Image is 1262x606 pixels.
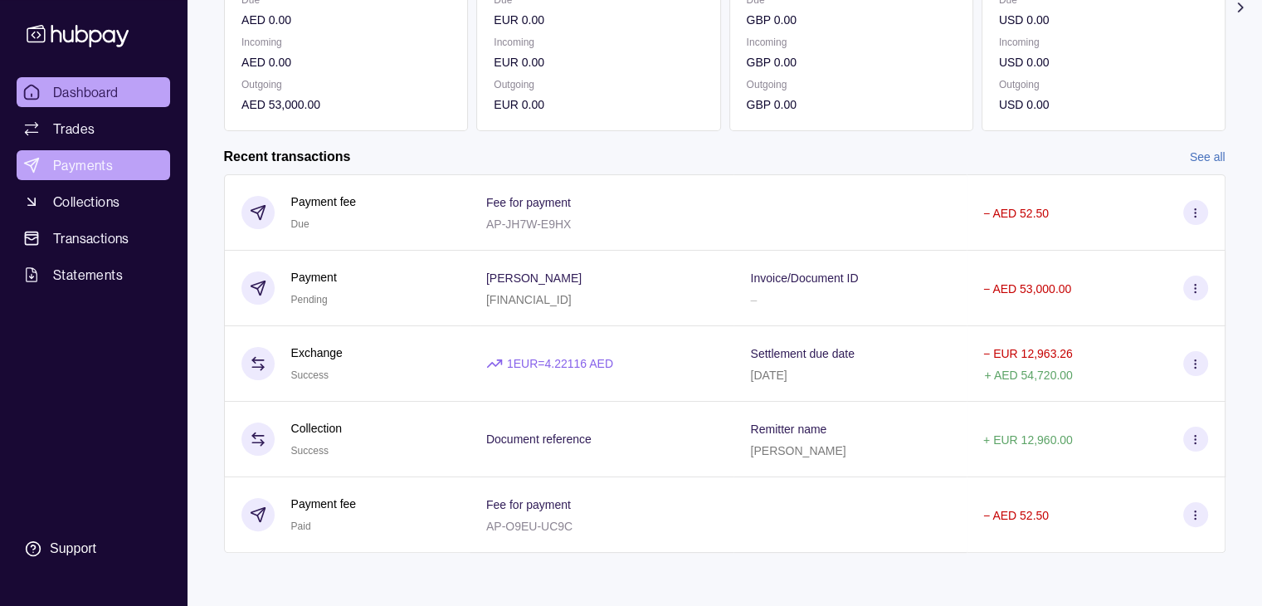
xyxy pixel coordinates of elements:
[241,53,451,71] p: AED 0.00
[53,228,129,248] span: Transactions
[53,82,119,102] span: Dashboard
[750,423,826,436] p: Remitter name
[53,265,123,285] span: Statements
[53,192,119,212] span: Collections
[750,369,787,382] p: [DATE]
[53,119,95,139] span: Trades
[983,207,1049,220] p: − AED 52.50
[291,268,337,286] p: Payment
[291,445,329,457] span: Success
[291,193,357,211] p: Payment fee
[486,498,571,511] p: Fee for payment
[998,95,1207,114] p: USD 0.00
[241,95,451,114] p: AED 53,000.00
[17,531,170,566] a: Support
[291,369,329,381] span: Success
[984,369,1072,382] p: + AED 54,720.00
[983,347,1073,360] p: − EUR 12,963.26
[983,433,1073,447] p: + EUR 12,960.00
[50,540,96,558] div: Support
[494,33,703,51] p: Incoming
[750,271,858,285] p: Invoice/Document ID
[224,148,351,166] h2: Recent transactions
[486,520,573,533] p: AP-O9EU-UC9C
[17,187,170,217] a: Collections
[746,95,955,114] p: GBP 0.00
[486,271,582,285] p: [PERSON_NAME]
[291,218,309,230] span: Due
[750,347,854,360] p: Settlement due date
[494,76,703,94] p: Outgoing
[17,150,170,180] a: Payments
[494,53,703,71] p: EUR 0.00
[241,76,451,94] p: Outgoing
[53,155,113,175] span: Payments
[746,11,955,29] p: GBP 0.00
[494,95,703,114] p: EUR 0.00
[291,495,357,513] p: Payment fee
[291,520,311,532] span: Paid
[486,293,572,306] p: [FINANCIAL_ID]
[241,33,451,51] p: Incoming
[291,419,342,437] p: Collection
[983,509,1049,522] p: − AED 52.50
[507,354,613,373] p: 1 EUR = 4.22116 AED
[746,76,955,94] p: Outgoing
[486,196,571,209] p: Fee for payment
[291,294,328,305] span: Pending
[750,293,757,306] p: –
[998,76,1207,94] p: Outgoing
[983,282,1071,296] p: − AED 53,000.00
[998,33,1207,51] p: Incoming
[241,11,451,29] p: AED 0.00
[746,33,955,51] p: Incoming
[494,11,703,29] p: EUR 0.00
[1190,148,1225,166] a: See all
[17,260,170,290] a: Statements
[998,53,1207,71] p: USD 0.00
[486,433,592,446] p: Document reference
[750,444,845,457] p: [PERSON_NAME]
[17,114,170,144] a: Trades
[998,11,1207,29] p: USD 0.00
[17,77,170,107] a: Dashboard
[291,344,343,362] p: Exchange
[746,53,955,71] p: GBP 0.00
[486,217,571,231] p: AP-JH7W-E9HX
[17,223,170,253] a: Transactions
